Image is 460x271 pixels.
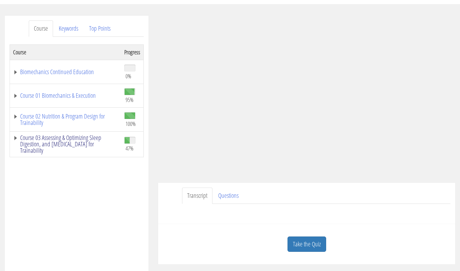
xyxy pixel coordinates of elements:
[126,73,131,80] span: 0%
[54,20,83,37] a: Keywords
[13,135,118,154] a: Course 03 Assessing & Optimizing Sleep Digestion, and [MEDICAL_DATA] for Trainability
[126,120,136,127] span: 100%
[13,92,118,99] a: Course 01 Biomechanics & Execution
[121,44,144,60] th: Progress
[10,44,121,60] th: Course
[126,96,134,103] span: 95%
[13,113,118,126] a: Course 02 Nutrition & Program Design for Trainability
[213,188,244,204] a: Questions
[13,69,118,75] a: Biomechanics Continued Education
[84,20,116,37] a: Top Points
[29,20,53,37] a: Course
[126,145,134,152] span: 47%
[287,236,326,252] a: Take the Quiz
[182,188,212,204] a: Transcript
